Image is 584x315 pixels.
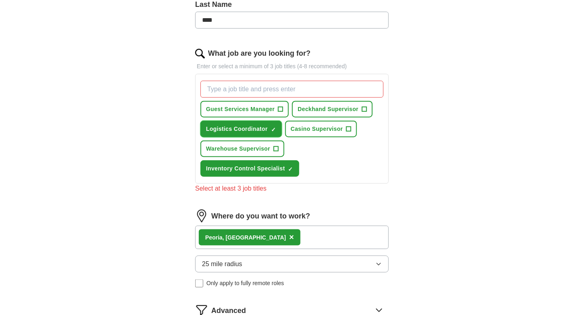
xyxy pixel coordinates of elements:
button: × [289,231,294,244]
label: What job are you looking for? [208,48,311,59]
span: ✓ [271,126,276,133]
span: Logistics Coordinator [206,125,268,133]
div: , [GEOGRAPHIC_DATA] [205,233,286,242]
span: Warehouse Supervisor [206,145,270,153]
span: Inventory Control Specialist [206,164,285,173]
div: Select at least 3 job titles [195,184,389,193]
span: Deckhand Supervisor [298,105,359,113]
img: search.png [195,49,205,59]
button: Deckhand Supervisor [292,101,373,118]
button: Logistics Coordinator✓ [200,121,282,137]
span: 25 mile radius [202,259,242,269]
input: Only apply to fully remote roles [195,279,203,288]
span: Only apply to fully remote roles [206,279,284,288]
label: Where do you want to work? [211,211,310,222]
button: Warehouse Supervisor [200,141,284,157]
p: Enter or select a minimum of 3 job titles (4-8 recommended) [195,62,389,71]
button: 25 mile radius [195,256,389,273]
span: Casino Supervisor [291,125,343,133]
span: × [289,233,294,241]
strong: Peoria [205,234,223,241]
img: location.png [195,210,208,223]
span: ✓ [288,166,293,172]
button: Casino Supervisor [285,121,357,137]
span: Guest Services Manager [206,105,275,113]
button: Inventory Control Specialist✓ [200,160,299,177]
input: Type a job title and press enter [200,81,384,98]
button: Guest Services Manager [200,101,289,118]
